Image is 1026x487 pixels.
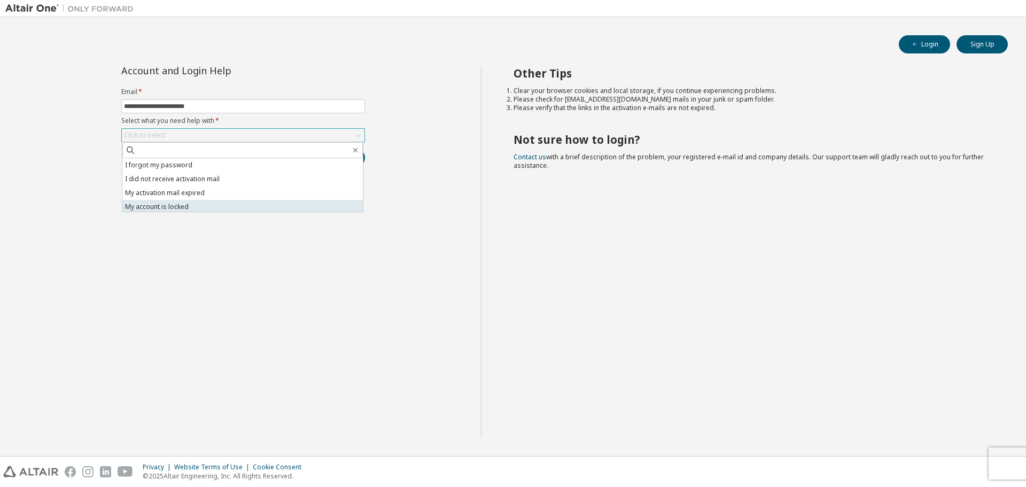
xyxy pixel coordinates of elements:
[122,129,364,142] div: Click to select
[143,463,174,471] div: Privacy
[121,88,365,96] label: Email
[122,158,363,172] li: I forgot my password
[118,466,133,477] img: youtube.svg
[957,35,1008,53] button: Sign Up
[143,471,308,481] p: © 2025 Altair Engineering, Inc. All Rights Reserved.
[100,466,111,477] img: linkedin.svg
[514,104,989,112] li: Please verify that the links in the activation e-mails are not expired.
[514,95,989,104] li: Please check for [EMAIL_ADDRESS][DOMAIN_NAME] mails in your junk or spam folder.
[514,133,989,146] h2: Not sure how to login?
[514,152,984,170] span: with a brief description of the problem, your registered e-mail id and company details. Our suppo...
[82,466,94,477] img: instagram.svg
[124,131,166,140] div: Click to select
[899,35,950,53] button: Login
[3,466,58,477] img: altair_logo.svg
[514,152,546,161] a: Contact us
[65,466,76,477] img: facebook.svg
[174,463,253,471] div: Website Terms of Use
[121,66,316,75] div: Account and Login Help
[5,3,139,14] img: Altair One
[121,117,365,125] label: Select what you need help with
[514,87,989,95] li: Clear your browser cookies and local storage, if you continue experiencing problems.
[514,66,989,80] h2: Other Tips
[253,463,308,471] div: Cookie Consent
